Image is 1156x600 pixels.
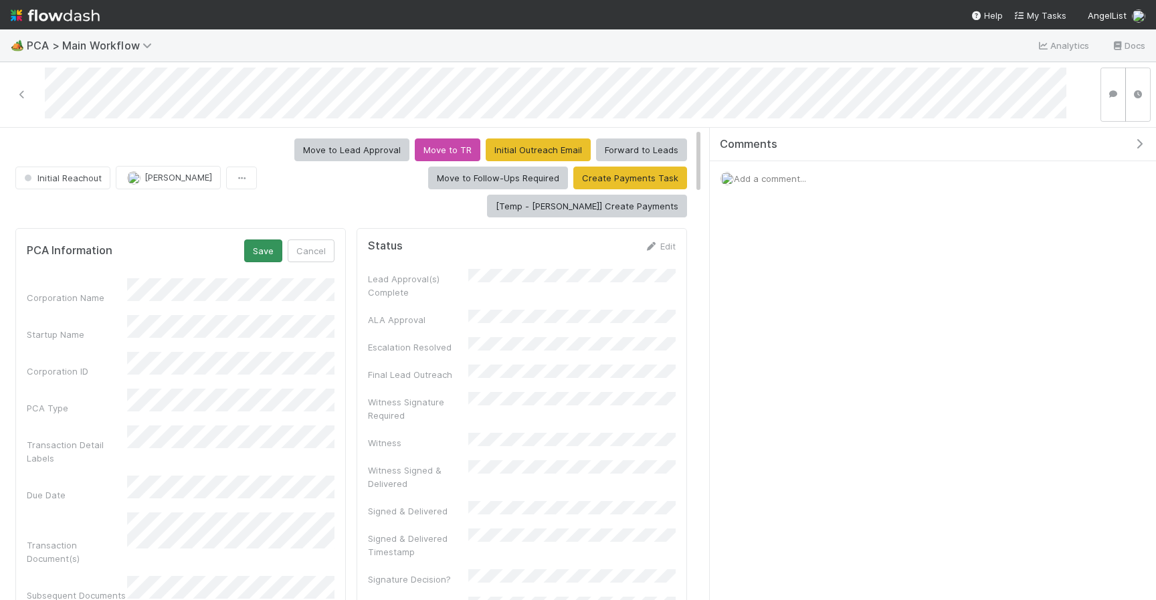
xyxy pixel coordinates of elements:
div: PCA Type [27,401,127,415]
button: Move to TR [415,138,480,161]
div: Help [971,9,1003,22]
div: Witness Signature Required [368,395,468,422]
div: Signature Decision? [368,573,468,586]
div: Signed & Delivered [368,504,468,518]
span: Comments [720,138,777,151]
div: Final Lead Outreach [368,368,468,381]
div: Corporation ID [27,365,127,378]
a: Docs [1111,37,1145,54]
span: My Tasks [1014,10,1066,21]
a: Edit [644,241,676,252]
button: [Temp - [PERSON_NAME]] Create Payments [487,195,687,217]
button: Forward to Leads [596,138,687,161]
button: Cancel [288,239,334,262]
div: Lead Approval(s) Complete [368,272,468,299]
div: ALA Approval [368,313,468,326]
div: Escalation Resolved [368,340,468,354]
div: Startup Name [27,328,127,341]
button: Move to Follow-Ups Required [428,167,568,189]
button: Save [244,239,282,262]
button: Create Payments Task [573,167,687,189]
img: logo-inverted-e16ddd16eac7371096b0.svg [11,4,100,27]
span: Initial Reachout [21,173,102,183]
span: 🏕️ [11,39,24,51]
h5: Status [368,239,403,253]
a: Analytics [1037,37,1090,54]
img: avatar_ac990a78-52d7-40f8-b1fe-cbbd1cda261e.png [1132,9,1145,23]
span: AngelList [1088,10,1127,21]
button: Initial Reachout [15,167,110,189]
button: Initial Outreach Email [486,138,591,161]
button: Move to Lead Approval [294,138,409,161]
img: avatar_09723091-72f1-4609-a252-562f76d82c66.png [127,171,140,185]
div: Transaction Document(s) [27,538,127,565]
div: Due Date [27,488,127,502]
div: Witness [368,436,468,449]
div: Corporation Name [27,291,127,304]
div: Witness Signed & Delivered [368,464,468,490]
div: Signed & Delivered Timestamp [368,532,468,559]
a: My Tasks [1014,9,1066,22]
span: [PERSON_NAME] [144,172,212,183]
span: PCA > Main Workflow [27,39,159,52]
div: Transaction Detail Labels [27,438,127,465]
img: avatar_ac990a78-52d7-40f8-b1fe-cbbd1cda261e.png [720,172,734,185]
span: Add a comment... [734,173,806,184]
button: [PERSON_NAME] [116,166,221,189]
h5: PCA Information [27,244,112,258]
